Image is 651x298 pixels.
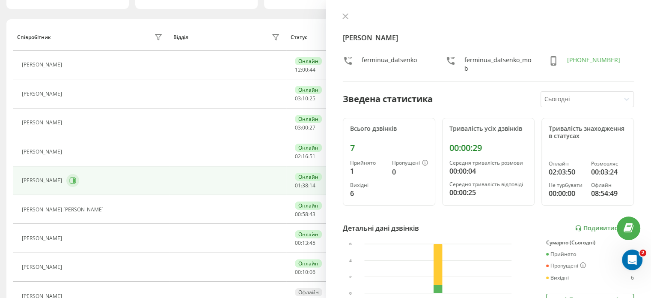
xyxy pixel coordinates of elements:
div: Онлайн [295,230,322,238]
text: 2 [349,274,352,279]
div: Співробітник [17,34,51,40]
span: 27 [309,124,315,131]
div: Офлайн [591,182,627,188]
div: Середня тривалість розмови [449,160,527,166]
div: Прийнято [350,160,385,166]
span: 44 [309,66,315,73]
div: [PERSON_NAME] [22,178,64,184]
iframe: Intercom live chat [622,250,642,270]
div: Детальні дані дзвінків [343,223,419,233]
div: Всього дзвінків [350,125,428,132]
span: 14 [309,182,315,189]
span: 00 [295,211,301,218]
div: : : [295,125,315,131]
div: 00:00:25 [449,187,527,198]
div: Онлайн [295,202,322,210]
div: 1 [350,166,385,176]
div: 7 [350,143,428,153]
div: 0 [392,167,428,177]
span: 03 [295,124,301,131]
span: 25 [309,95,315,102]
div: [PERSON_NAME] [22,91,64,97]
span: 00 [302,66,308,73]
div: Пропущені [546,262,586,269]
div: [PERSON_NAME] [22,235,64,241]
div: : : [295,183,315,189]
div: [PERSON_NAME] [PERSON_NAME] [22,207,106,213]
span: 12 [295,66,301,73]
div: 6 [631,275,634,281]
span: 2 [639,250,646,256]
div: : : [295,154,315,160]
div: 00:00:29 [449,143,527,153]
div: Тривалість знаходження в статусах [549,125,627,140]
a: Подивитись звіт [575,225,634,232]
div: [PERSON_NAME] [22,149,64,155]
span: 06 [309,268,315,276]
div: Розмовляє [591,161,627,167]
div: : : [295,67,315,73]
span: 13 [302,239,308,247]
span: 43 [309,211,315,218]
span: 16 [302,153,308,160]
div: ferminua_datsenko_mob [464,56,531,73]
div: [PERSON_NAME] [22,120,64,126]
span: 00 [295,268,301,276]
div: ferminua_datsenko [362,56,417,73]
div: Онлайн [549,161,584,167]
div: Онлайн [295,57,322,65]
div: 00:00:04 [449,166,527,176]
div: Офлайн [295,288,322,296]
div: 08:54:49 [591,188,627,199]
a: [PHONE_NUMBER] [567,56,620,64]
div: : : [295,96,315,102]
text: 0 [349,291,352,296]
div: : : [295,211,315,217]
div: : : [295,240,315,246]
div: 00:03:24 [591,167,627,177]
div: Онлайн [295,115,322,123]
div: Онлайн [295,259,322,268]
div: 6 [350,188,385,199]
div: Онлайн [295,86,322,94]
div: Статус [291,34,307,40]
div: Сумарно (Сьогодні) [546,240,634,246]
div: Вихідні [350,182,385,188]
div: Пропущені [392,160,428,167]
span: 00 [302,124,308,131]
div: [PERSON_NAME] [22,264,64,270]
span: 10 [302,268,308,276]
div: [PERSON_NAME] [22,62,64,68]
h4: [PERSON_NAME] [343,33,634,43]
span: 45 [309,239,315,247]
div: Прийнято [546,251,576,257]
div: Вихідні [546,275,569,281]
span: 38 [302,182,308,189]
span: 58 [302,211,308,218]
div: Тривалість усіх дзвінків [449,125,527,132]
div: Відділ [173,34,188,40]
span: 03 [295,95,301,102]
div: Зведена статистика [343,93,433,105]
div: 02:03:50 [549,167,584,177]
div: Онлайн [295,173,322,181]
span: 01 [295,182,301,189]
span: 00 [295,239,301,247]
text: 4 [349,258,352,263]
div: : : [295,269,315,275]
text: 6 [349,242,352,247]
div: 00:00:00 [549,188,584,199]
span: 02 [295,153,301,160]
div: Середня тривалість відповіді [449,181,527,187]
span: 51 [309,153,315,160]
span: 10 [302,95,308,102]
div: Онлайн [295,144,322,152]
div: Не турбувати [549,182,584,188]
